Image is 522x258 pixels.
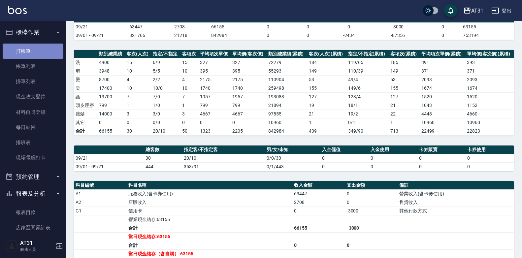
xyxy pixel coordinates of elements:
table: a dense table [74,50,514,136]
td: 1 [180,101,198,110]
th: 單均價(客次價) [231,50,267,58]
td: 合計 [74,127,97,135]
td: 0 [345,189,398,198]
th: 總客數 [144,145,182,154]
td: 127 [307,92,346,101]
button: save [444,4,457,17]
td: 1957 [198,92,231,101]
td: A1 [74,189,127,198]
td: 0 / 1 [346,118,389,127]
td: 4667 [198,110,231,118]
td: 1 [307,118,346,127]
td: -3000 [345,224,398,232]
td: 753194 [461,31,514,40]
td: 0 [466,154,514,162]
td: 49 / 4 [346,75,389,84]
td: 63447 [292,189,345,198]
td: 0 [320,162,369,171]
td: 0 [180,118,198,127]
td: 0 [417,154,466,162]
td: 剪 [74,67,97,75]
td: 4 [180,75,198,84]
td: 439 [307,127,346,135]
td: 合計 [127,224,292,232]
p: 服務人員 [20,246,54,252]
td: 2 / 2 [151,75,180,84]
td: 0 [247,31,289,40]
td: 0 [424,22,461,31]
td: 395 [231,67,267,75]
td: 1520 [465,92,514,101]
td: 14000 [97,110,125,118]
td: 當日現金結存:63155 [127,232,292,241]
td: 信用卡 [127,207,292,215]
td: 21894 [267,101,307,110]
td: 10 [180,67,198,75]
a: 現金收支登錄 [3,89,63,104]
td: 21 [307,110,346,118]
td: 當日現金結存（含自購）:63155 [127,249,292,258]
td: 63155 [461,22,514,31]
td: 123 / 4 [346,92,389,101]
td: 0 [125,118,151,127]
td: 349/90 [346,127,389,135]
th: 客項次 [180,50,198,58]
h5: AT31 [20,240,54,246]
td: 353/91 [182,162,265,171]
td: 391 [420,58,465,67]
a: 每日結帳 [3,120,63,135]
td: 護 [74,92,97,101]
td: 66155 [292,224,345,232]
th: 單均價(客次價)(累積) [465,50,514,58]
td: 30 [144,154,182,162]
td: 5 / 5 [151,67,180,75]
td: 09/21 [74,154,144,162]
td: 30 [125,127,151,135]
td: 1674 [420,84,465,92]
td: 0 [97,118,125,127]
td: 燙 [74,75,97,84]
td: 393 [465,58,514,67]
th: 男/女/未知 [265,145,321,154]
td: 15 [125,58,151,67]
button: AT31 [461,4,486,17]
td: 185 [389,58,420,67]
a: 現場電腦打卡 [3,150,63,165]
td: 4667 [231,110,267,118]
td: -3000 [372,22,424,31]
td: 0 [466,162,514,171]
td: 799 [198,101,231,110]
td: 3948 [97,67,125,75]
td: 72279 [267,58,307,67]
td: 0 [292,207,345,215]
td: 395 [198,67,231,75]
td: 155 [307,84,346,92]
td: 327 [198,58,231,67]
td: 7 / 0 [151,92,180,101]
td: 0 [369,154,417,162]
a: 帳單列表 [3,59,63,74]
td: 127 [389,92,420,101]
td: 店販收入 [127,198,292,207]
td: 7 [125,92,151,101]
td: -3000 [345,207,398,215]
th: 入金使用 [369,145,417,154]
td: 4448 [420,110,465,118]
td: 20/10 [182,154,265,162]
td: 0 / 0 [151,118,180,127]
td: 合計 [127,241,292,249]
th: 客項次(累積) [389,50,420,58]
td: 327 [231,58,267,67]
td: -2434 [326,31,371,40]
td: 0 [369,162,417,171]
td: 0 [320,154,369,162]
table: a dense table [74,145,514,171]
td: 66155 [210,22,246,31]
td: 21218 [173,31,210,40]
td: 0 [231,118,267,127]
td: 1674 [465,84,514,92]
td: 4900 [97,58,125,67]
td: 0 [424,31,461,40]
td: 18 / 1 [346,101,389,110]
td: 110 / 39 [346,67,389,75]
